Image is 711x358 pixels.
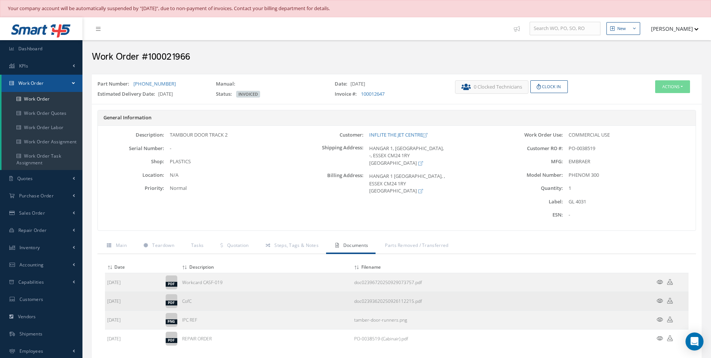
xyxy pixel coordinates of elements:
label: Invoice #: [335,90,360,98]
button: [PERSON_NAME] [644,21,699,36]
div: PHENOM 300 [563,171,696,179]
td: [DATE] [105,310,163,329]
h5: General Information [103,115,690,121]
label: Status: [216,90,235,98]
span: Documents [343,242,368,248]
span: Sales Order [19,210,45,216]
span: Vendors [18,313,36,320]
a: Parts Removed / Transferred [376,238,456,254]
a: Download [667,279,673,286]
span: Employees [19,348,43,354]
a: Steps, Tags & Notes [256,238,326,254]
div: [DATE] [329,80,448,91]
div: TAMBOUR DOOR TRACK 2 [164,131,297,139]
a: Preview [657,279,663,286]
label: Work Order Use: [496,132,563,138]
a: Download [354,335,408,342]
a: Work Order Labor [1,120,82,135]
label: Shop: [98,159,164,164]
a: Preview [657,317,663,323]
span: 0 Clocked Technicians [474,83,522,91]
span: Main [116,242,127,248]
a: 100012647 [361,90,385,97]
a: Download [354,298,422,304]
td: Workcard CASF-019 [180,273,352,292]
div: EMBRAER [563,158,696,165]
a: Work Order Task Assignment [1,149,82,170]
th: Filename [352,262,644,273]
span: Parts Removed / Transferred [385,242,448,248]
span: KPIs [19,63,28,69]
span: Customers [19,296,43,302]
a: Teardown [134,238,182,254]
a: Main [97,238,134,254]
td: [DATE] [105,292,163,310]
th: Date [105,262,163,273]
td: CofC [180,292,352,310]
a: Show Tips [510,17,530,40]
input: Search WO, PO, SO, RO [530,22,600,35]
a: Work Order Quotes [1,106,82,120]
a: Download [354,317,407,323]
span: Purchase Order [19,193,54,199]
button: 0 Clocked Technicians [455,80,528,94]
a: Quotation [211,238,256,254]
label: Model Number: [496,172,563,178]
div: HANGAR 1, [GEOGRAPHIC_DATA], -, ESSEX CM24 1RY [GEOGRAPHIC_DATA] [364,145,496,167]
td: IPC REF [180,310,352,329]
div: GL 4031 [563,198,696,206]
span: Repair Order [18,227,47,233]
label: Customer RO #: [496,146,563,151]
a: Work Order Assignment [1,135,82,149]
h2: Work Order #100021966 [92,51,702,63]
span: Steps, Tags & Notes [274,242,319,248]
span: INVOICED [236,91,260,98]
span: - [170,145,171,152]
div: COMMERCIAL USE [563,131,696,139]
a: Documents [326,238,376,254]
label: Shipping Address: [297,145,364,167]
a: Work Order [1,75,82,92]
label: ESN: [496,212,563,218]
label: Part Number: [97,80,132,88]
label: Location: [98,172,164,178]
div: 1 [563,185,696,192]
div: png [166,319,177,324]
span: Shipments [19,331,43,337]
div: New [617,26,626,32]
div: Your company account will be automatically suspended by "[DATE]", due to non-payment of invoices.... [8,5,703,12]
div: HANGAR 1 [GEOGRAPHIC_DATA], , ESSEX CM24 1RY [GEOGRAPHIC_DATA] [364,173,496,195]
div: pdf [166,338,177,343]
a: Download [354,279,422,286]
a: INFLITE THE JET CENTRE [369,131,427,138]
td: REPAIR ORDER [180,329,352,348]
div: Normal [164,185,297,192]
label: Description: [98,132,164,138]
a: Preview [657,298,663,304]
div: N/A [164,171,297,179]
div: [DATE] [92,90,210,101]
td: [DATE] [105,273,163,292]
button: Clock In [530,80,568,93]
label: Manual: [216,80,238,88]
span: Accounting [19,262,44,268]
label: Quantity: [496,185,563,191]
span: Work Order [18,80,44,86]
a: Work Order [1,92,82,106]
button: New [606,22,640,35]
label: MFG: [496,159,563,164]
label: Serial Number: [98,146,164,151]
a: Download [667,298,673,304]
div: pdf [166,301,177,305]
div: Open Intercom Messenger [686,332,704,350]
div: PLASTICS [164,158,297,165]
label: Customer: [297,132,364,138]
a: Preview [657,335,663,342]
span: Quotes [17,175,33,182]
label: Date: [335,80,350,88]
a: Tasks [182,238,211,254]
button: Actions [655,80,690,93]
a: Download [667,335,673,342]
a: Download [667,317,673,323]
label: Priority: [98,185,164,191]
